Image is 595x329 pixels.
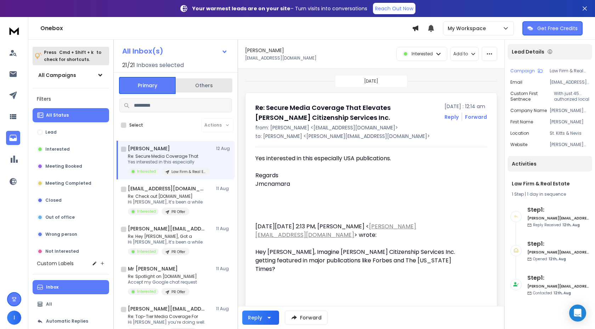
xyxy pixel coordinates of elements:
span: 12th, Aug [549,256,566,262]
button: Get Free Credits [522,21,583,35]
button: Others [176,78,232,93]
button: All Status [33,108,109,122]
h3: Custom Labels [37,260,74,267]
button: I [7,311,21,325]
h1: [PERSON_NAME][EMAIL_ADDRESS][DOMAIN_NAME] [128,305,206,312]
span: Cmd + Shift + k [58,48,95,56]
p: Meeting Completed [45,180,91,186]
p: [DATE] : 12:14 am [444,103,487,110]
p: PR Offer [171,209,185,214]
p: Closed [45,197,62,203]
div: Hey [PERSON_NAME], Imagine [PERSON_NAME] Citizenship Services Inc. getting featured in major publ... [255,248,462,273]
p: Add to [453,51,468,57]
p: Email [510,79,522,85]
p: Campaign [510,68,535,74]
div: Regards [255,171,462,180]
h1: Mr [PERSON_NAME] [128,265,178,272]
span: 1 Step [512,191,524,197]
p: 11 Aug [216,186,232,191]
h6: [PERSON_NAME][EMAIL_ADDRESS][DOMAIN_NAME] [527,250,589,255]
div: Jmcnamara [255,180,462,188]
p: Custom First Sentnece [510,91,554,102]
p: Hi [PERSON_NAME] you’re doing well. [128,319,205,325]
div: Yes interested in this especially USA publications. [255,154,462,163]
p: Hi [PERSON_NAME], It’s been a while [128,199,203,205]
p: Inbox [46,284,58,290]
p: Re: Spotlight on [DOMAIN_NAME] [128,274,197,279]
p: [EMAIL_ADDRESS][DOMAIN_NAME] [245,55,317,61]
p: Interested [137,209,156,214]
p: Re: Hey [PERSON_NAME], Got a [128,234,203,239]
p: Re: Check out [DOMAIN_NAME] [128,194,203,199]
div: Activities [508,156,592,172]
p: Hi [PERSON_NAME], It’s been a while [128,239,203,245]
h1: All Inbox(s) [122,48,163,55]
h1: [PERSON_NAME] [245,47,284,54]
p: [EMAIL_ADDRESS][DOMAIN_NAME] [550,79,589,85]
p: [DATE] [364,78,378,84]
button: All Campaigns [33,68,109,82]
span: 21 / 21 [122,61,135,69]
h1: Onebox [40,24,412,33]
h3: Inboxes selected [136,61,184,69]
p: from: [PERSON_NAME] <[EMAIL_ADDRESS][DOMAIN_NAME]> [255,124,487,131]
p: Interested [137,249,156,254]
p: Opened [533,256,566,262]
p: Get Free Credits [537,25,578,32]
div: Reply [248,314,262,321]
button: Meeting Completed [33,176,109,190]
p: to: [PERSON_NAME] <[PERSON_NAME][EMAIL_ADDRESS][DOMAIN_NAME]> [255,133,487,140]
p: Contacted [533,290,571,296]
span: 12th, Aug [554,290,571,296]
h1: Re: Secure Media Coverage That Elevates [PERSON_NAME] Citizenship Services Inc. [255,103,440,123]
h1: [PERSON_NAME] [128,145,170,152]
p: First Name [510,119,533,125]
p: Lead Details [512,48,544,55]
p: Interested [45,146,70,152]
p: Interested [137,169,156,174]
strong: Your warmest leads are on your site [192,5,290,12]
p: [PERSON_NAME] Citizenship Services Inc. [550,108,589,113]
div: Open Intercom Messenger [569,305,586,322]
p: [PERSON_NAME] Citizenship Services Inc. [550,142,589,147]
button: Primary [119,77,176,94]
h6: [PERSON_NAME][EMAIL_ADDRESS][DOMAIN_NAME] [527,216,589,221]
p: 12 Aug [216,146,232,151]
div: | [512,191,588,197]
button: Forward [285,311,328,325]
label: Select [129,122,143,128]
p: Meeting Booked [45,163,82,169]
p: My Workspace [448,25,489,32]
p: Accept my Google chat request [128,279,197,285]
a: [PERSON_NAME][EMAIL_ADDRESS][DOMAIN_NAME] [255,222,416,239]
button: Inbox [33,280,109,294]
button: Not Interested [33,244,109,258]
p: All [46,301,52,307]
p: Automatic Replies [46,318,88,324]
p: [PERSON_NAME] [550,119,589,125]
button: Meeting Booked [33,159,109,173]
button: Interested [33,142,109,156]
span: 12th, Aug [562,222,580,228]
h6: Step 1 : [527,240,589,248]
p: location [510,130,529,136]
p: All Status [46,112,69,118]
button: Reply [444,113,459,121]
button: All [33,297,109,311]
button: Out of office [33,210,109,224]
p: Law Firm & Real Estate [171,169,205,174]
p: Lead [45,129,57,135]
button: Lead [33,125,109,139]
p: Out of office [45,214,75,220]
p: Interested [137,289,156,294]
p: PR Offer [171,249,185,255]
p: Law Firm & Real Estate [550,68,589,74]
p: – Turn visits into conversations [192,5,367,12]
p: Re: Top-Tier Media Coverage For [128,314,205,319]
p: 11 Aug [216,266,232,272]
button: Automatic Replies [33,314,109,328]
button: Wrong person [33,227,109,241]
h6: Step 1 : [527,206,589,214]
p: Company Name [510,108,547,113]
h6: [PERSON_NAME][EMAIL_ADDRESS][DOMAIN_NAME] [527,284,589,289]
